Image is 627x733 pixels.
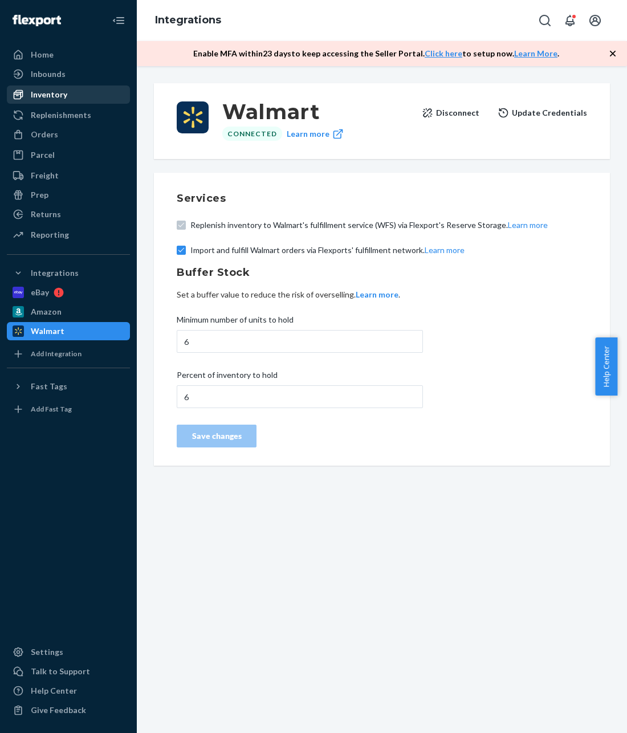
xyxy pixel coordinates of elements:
[190,245,587,256] span: Import and fulfill Walmart orders via Flexports' fulfillment network.
[31,209,61,220] div: Returns
[7,125,130,144] a: Orders
[177,265,587,280] h2: Buffer Stock
[7,377,130,396] button: Fast Tags
[7,205,130,223] a: Returns
[31,89,67,100] div: Inventory
[31,646,63,658] div: Settings
[7,662,130,681] a: Talk to Support
[425,48,462,58] a: Click here
[31,149,55,161] div: Parcel
[595,337,617,396] button: Help Center
[514,48,557,58] a: Learn More
[107,9,130,32] button: Close Navigation
[7,106,130,124] a: Replenishments
[31,170,59,181] div: Freight
[31,404,72,414] div: Add Fast Tag
[287,127,344,141] a: Learn more
[31,189,48,201] div: Prep
[177,425,256,447] button: Save changes
[31,685,77,697] div: Help Center
[31,349,82,359] div: Add Integration
[177,385,423,408] input: Percent of inventory to hold
[7,226,130,244] a: Reporting
[31,68,66,80] div: Inbounds
[222,127,282,141] div: Connected
[422,101,479,124] button: Disconnect
[146,4,230,37] ol: breadcrumbs
[31,109,91,121] div: Replenishments
[7,643,130,661] a: Settings
[508,220,548,230] a: Learn more
[7,682,130,700] a: Help Center
[7,400,130,418] a: Add Fast Tag
[177,314,294,330] span: Minimum number of units to hold
[31,287,49,298] div: eBay
[155,14,221,26] a: Integrations
[193,48,559,59] p: Enable MFA within 23 days to keep accessing the Seller Portal. to setup now. .
[190,219,587,231] span: Replenish inventory to Walmart's fulfillment service (WFS) via Flexport's Reserve Storage.
[498,101,587,124] button: Update Credentials
[13,15,61,26] img: Flexport logo
[31,229,69,241] div: Reporting
[177,246,186,255] input: Import and fulfill Walmart orders via Flexports' fulfillment network.Learn more
[177,221,186,230] input: Replenish inventory to Walmart's fulfillment service (WFS) via Flexport's Reserve Storage.Learn more
[7,303,130,321] a: Amazon
[534,9,556,32] button: Open Search Box
[31,129,58,140] div: Orders
[177,289,587,300] p: Set a buffer value to reduce the risk of overselling. .
[7,186,130,204] a: Prep
[177,191,402,206] h2: Services
[31,49,54,60] div: Home
[177,330,423,353] input: Minimum number of units to hold
[31,381,67,392] div: Fast Tags
[425,245,465,255] a: Learn more
[31,666,90,677] div: Talk to Support
[7,166,130,185] a: Freight
[7,85,130,104] a: Inventory
[7,65,130,83] a: Inbounds
[7,264,130,282] button: Integrations
[31,705,86,716] div: Give Feedback
[7,701,130,719] button: Give Feedback
[31,325,64,337] div: Walmart
[7,146,130,164] a: Parcel
[7,345,130,363] a: Add Integration
[31,306,62,317] div: Amazon
[7,322,130,340] a: Walmart
[186,430,247,442] div: Save changes
[7,46,130,64] a: Home
[31,267,79,279] div: Integrations
[356,289,398,300] button: Learn more
[559,9,581,32] button: Open notifications
[177,369,278,385] span: Percent of inventory to hold
[584,9,606,32] button: Open account menu
[7,283,130,302] a: eBay
[222,101,413,122] h3: Walmart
